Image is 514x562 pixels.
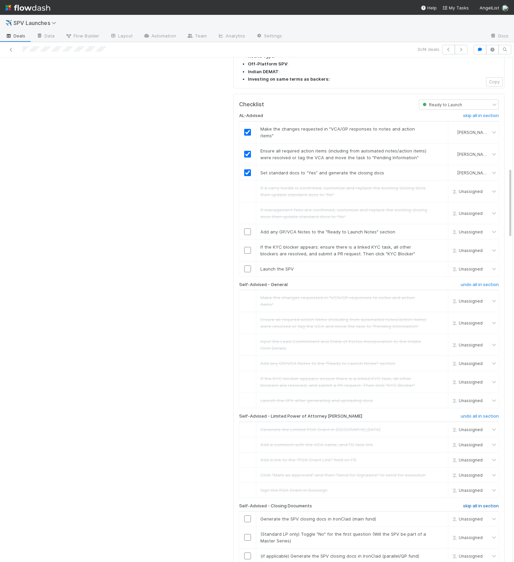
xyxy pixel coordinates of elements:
a: Settings [251,31,287,42]
span: Unassigned [451,266,483,271]
h6: skip all in section [463,503,499,509]
a: skip all in section [463,113,499,121]
span: Unassigned [451,457,483,462]
span: Launch the SPV [260,266,294,272]
h6: undo all in section [461,282,499,287]
a: Flow Builder [60,31,105,42]
h6: skip all in section [463,113,499,118]
img: avatar_04f2f553-352a-453f-b9fb-c6074dc60769.png [451,130,456,135]
strong: Investing on same terms as backers: [248,76,330,82]
span: Add any GP/VCA Notes to the "Ready to Launch Notes" section [260,361,395,366]
span: Add any GP/VCA Notes to the "Ready to Launch Notes" section [260,229,395,234]
span: [PERSON_NAME] [457,151,490,157]
span: Unassigned [451,380,483,385]
a: undo all in section [461,282,499,290]
span: Input the Lead Commitment and State of Portco Incorporation to the Intake Form Details [260,339,421,351]
span: Set standard docs to “Yes” and generate the closing docs [260,170,384,175]
img: avatar_04f2f553-352a-453f-b9fb-c6074dc60769.png [502,5,509,11]
a: Docs [485,31,514,42]
span: Unassigned [451,229,483,234]
span: If management fees are confirmed, customize and replace the existing closing docs then update sta... [260,207,427,219]
span: Unassigned [451,473,483,478]
h6: AL-Advised [239,113,263,118]
li: : [248,68,499,75]
span: Ensure all required action items (including from automated notes/action items) were resolved or t... [260,148,426,160]
span: [PERSON_NAME] [457,130,490,135]
a: skip all in section [463,503,499,511]
span: Make the changes requested in "VCA/GP responses to notes and action items" [260,295,415,307]
span: Unassigned [451,516,483,522]
strong: Indian DEMAT [248,69,279,74]
h6: Self-Advised - Limited Power of Attorney [PERSON_NAME] [239,414,363,419]
span: AngelList [480,5,499,10]
span: Sign the POA Grant in Docusign [260,487,327,493]
span: Generate the SPV closing docs in IronClad (main fund) [260,516,376,522]
span: Unassigned [451,210,483,216]
span: Ensure all required action items (including from automated notes/action items) were resolved or t... [260,317,426,329]
img: logo-inverted-e16ddd16eac7371096b0.svg [5,2,50,13]
a: Team [181,31,212,42]
span: Unassigned [451,398,483,403]
img: avatar_04f2f553-352a-453f-b9fb-c6074dc60769.png [451,151,456,157]
span: 3 of 4 deals [417,46,439,53]
span: Unassigned [451,361,483,366]
span: If a carry hurdle is confirmed, customize and replace the existing closing docs then update stand... [260,185,426,197]
h6: Self-Advised - General [239,282,288,287]
a: Layout [105,31,138,42]
button: Copy [486,77,503,87]
span: Unassigned [451,554,483,559]
span: Unassigned [451,299,483,304]
a: My Tasks [442,4,469,11]
span: Unassigned [451,442,483,447]
span: Launch the SPV after generating and uploading docs [260,398,373,403]
span: Add a comment with the VCA name, and FD task link [260,442,373,447]
span: Click "Mark as approved" and then "Send for Signature" to send for execution [260,472,426,478]
span: Make the changes requested in "VCA/GP responses to notes and action items" [260,126,415,138]
span: Unassigned [451,342,483,347]
span: Add a link to the “POA Grant Link” field on FD [260,457,356,462]
h6: Self-Advised - Closing Documents [239,503,312,509]
span: My Tasks [442,5,469,10]
span: Unassigned [451,488,483,493]
span: (Standard LP only) Toggle "No" for the first question (Will the SPV be part of a Master Series) [260,531,426,543]
span: [PERSON_NAME] [457,170,490,175]
span: If the KYC blocker appears: ensure there is a linked KYC task, all other blockers are resolved, a... [260,376,415,388]
span: ✈️ [5,20,12,26]
span: Unassigned [451,248,483,253]
span: Unassigned [451,320,483,326]
span: Unassigned [451,535,483,540]
span: SPV Launches [13,20,60,26]
a: undo all in section [461,414,499,422]
a: Analytics [212,31,251,42]
span: (if applicable) Generate the SPV closing docs in IronClad (parallel/QP fund) [260,553,419,559]
span: Ready to Launch [421,102,462,107]
a: Data [31,31,60,42]
h6: undo all in section [461,414,499,419]
span: Generate the Limited POA Grant in [GEOGRAPHIC_DATA] [260,427,380,432]
span: Unassigned [451,189,483,194]
span: Unassigned [451,427,483,432]
li: : [248,61,499,67]
span: Deals [5,32,26,39]
strong: Off-Platform SPV [248,61,287,66]
h5: Checklist [239,101,264,108]
img: avatar_04f2f553-352a-453f-b9fb-c6074dc60769.png [451,170,456,175]
a: Automation [138,31,181,42]
span: Flow Builder [65,32,99,39]
span: If the KYC blocker appears: ensure there is a linked KYC task, all other blockers are resolved, a... [260,244,415,256]
div: Help [421,4,437,11]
